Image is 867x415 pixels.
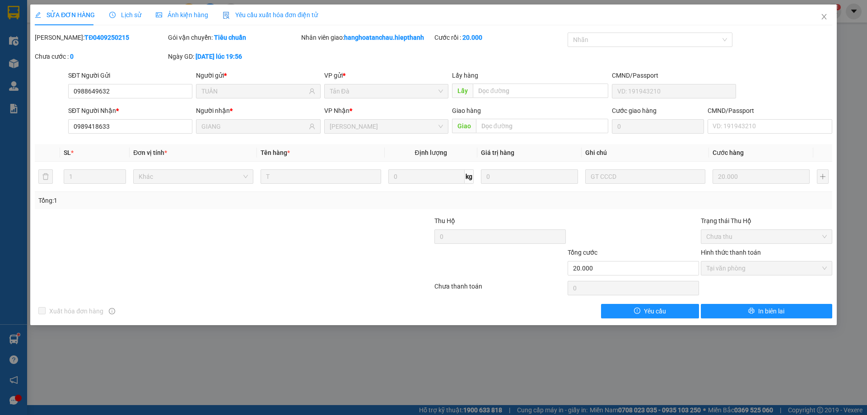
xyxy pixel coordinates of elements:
span: clock-circle [109,12,116,18]
span: printer [748,308,755,315]
span: Khác [139,170,248,183]
input: Dọc đường [473,84,608,98]
span: Lịch sử [109,11,141,19]
span: Đơn vị tính [133,149,167,156]
span: SỬA ĐƠN HÀNG [35,11,95,19]
span: Ảnh kiện hàng [156,11,208,19]
span: edit [35,12,41,18]
div: CMND/Passport [612,70,736,80]
span: Giá trị hàng [481,149,514,156]
div: Chưa thanh toán [433,281,567,297]
label: Hình thức thanh toán [701,249,761,256]
button: plus [817,169,829,184]
b: Tiêu chuẩn [214,34,246,41]
span: In biên lai [758,306,784,316]
span: Tại văn phòng [706,261,827,275]
span: Định lượng [415,149,447,156]
span: Tổng cước [568,249,597,256]
div: SĐT Người Nhận [68,106,192,116]
label: Cước giao hàng [612,107,657,114]
span: user [309,88,315,94]
span: Xuất hóa đơn hàng [46,306,107,316]
input: VD: Bàn, Ghế [261,169,381,184]
span: info-circle [109,308,115,314]
span: close [820,13,828,20]
span: Tên hàng [261,149,290,156]
span: SL [64,149,71,156]
b: 20.000 [462,34,482,41]
span: Thu Hộ [434,217,455,224]
span: VP Nhận [324,107,350,114]
input: Ghi Chú [585,169,705,184]
input: 0 [713,169,810,184]
span: Cước hàng [713,149,744,156]
div: Người nhận [196,106,320,116]
span: Lấy [452,84,473,98]
div: Gói vận chuyển: [168,33,299,42]
div: CMND/Passport [708,106,832,116]
button: Close [811,5,837,30]
input: Tên người nhận [201,121,307,131]
div: [PERSON_NAME]: [35,33,166,42]
input: VD: 191943210 [612,84,736,98]
input: 0 [481,169,578,184]
div: Tổng: 1 [38,196,335,205]
input: Cước giao hàng [612,119,704,134]
th: Ghi chú [582,144,709,162]
b: TĐ0409250215 [84,34,129,41]
b: 0 [70,53,74,60]
span: exclamation-circle [634,308,640,315]
span: picture [156,12,162,18]
div: Trạng thái Thu Hộ [701,216,832,226]
div: Nhân viên giao: [301,33,433,42]
span: Giao [452,119,476,133]
button: printerIn biên lai [701,304,832,318]
div: Cước rồi : [434,33,566,42]
input: Tên người gửi [201,86,307,96]
div: Ngày GD: [168,51,299,61]
button: exclamation-circleYêu cầu [601,304,699,318]
span: Lấy hàng [452,72,478,79]
span: Tân Châu [330,120,443,133]
span: kg [465,169,474,184]
b: hanghoatanchau.hiepthanh [344,34,424,41]
span: user [309,123,315,130]
div: SĐT Người Gửi [68,70,192,80]
span: Giao hàng [452,107,481,114]
b: [DATE] lúc 19:56 [196,53,242,60]
button: delete [38,169,53,184]
div: Chưa cước : [35,51,166,61]
span: Yêu cầu xuất hóa đơn điện tử [223,11,318,19]
img: icon [223,12,230,19]
input: Dọc đường [476,119,608,133]
span: Tản Đà [330,84,443,98]
div: Người gửi [196,70,320,80]
span: Yêu cầu [644,306,666,316]
div: VP gửi [324,70,448,80]
span: Chưa thu [706,230,827,243]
